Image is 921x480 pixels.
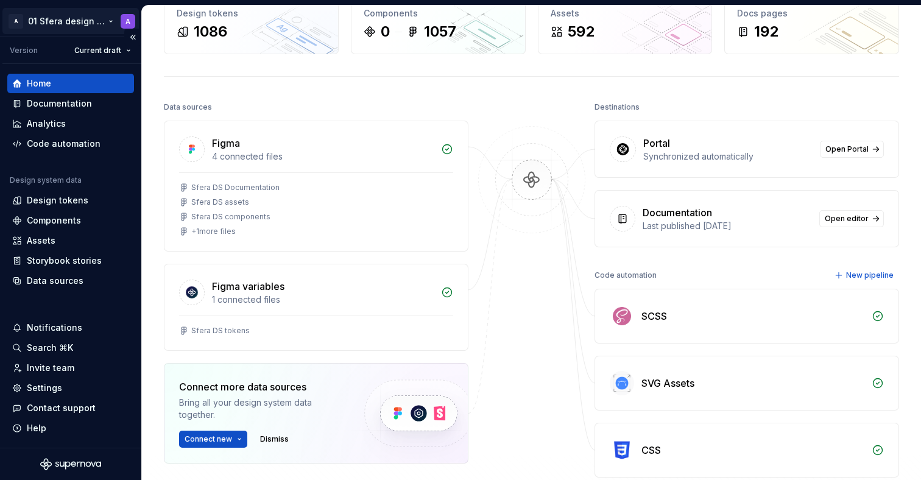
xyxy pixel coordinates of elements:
div: Version [10,46,38,55]
div: Data sources [164,99,212,116]
div: 1 connected files [212,294,434,306]
div: Components [364,7,513,19]
div: 4 connected files [212,150,434,163]
div: Code automation [595,267,657,284]
div: Search ⌘K [27,342,73,354]
div: Storybook stories [27,255,102,267]
div: 01 Sfera design system [28,15,106,27]
span: New pipeline [846,270,894,280]
div: Connect more data sources [179,379,344,394]
span: Current draft [74,46,121,55]
div: Home [27,77,51,90]
button: Search ⌘K [7,338,134,358]
div: 0 [381,22,390,41]
a: Components [7,211,134,230]
a: Figma variables1 connected filesSfera DS tokens [164,264,468,351]
div: 1086 [194,22,227,41]
div: Sfera DS tokens [191,326,250,336]
a: Code automation [7,134,134,154]
div: 1057 [424,22,456,41]
a: Settings [7,378,134,398]
button: Current draft [69,42,136,59]
button: Notifications [7,318,134,337]
a: Figma4 connected filesSfera DS DocumentationSfera DS assetsSfera DS components+1more files [164,121,468,252]
div: Design tokens [177,7,326,19]
button: Contact support [7,398,134,418]
div: Code automation [27,138,101,150]
div: Invite team [27,362,74,374]
div: Design system data [10,175,82,185]
a: Data sources [7,271,134,291]
div: Settings [27,382,62,394]
div: 192 [754,22,778,41]
div: Documentation [643,205,712,220]
a: Home [7,74,134,93]
div: Destinations [595,99,640,116]
div: Documentation [27,97,92,110]
div: Last published [DATE] [643,220,812,232]
button: Dismiss [255,431,294,448]
button: New pipeline [831,267,899,284]
svg: Supernova Logo [40,458,101,470]
div: Analytics [27,118,66,130]
div: SCSS [641,309,667,323]
div: SVG Assets [641,376,694,390]
a: Open Portal [820,141,884,158]
button: Help [7,418,134,438]
a: Storybook stories [7,251,134,270]
div: Assets [27,235,55,247]
div: Sfera DS assets [191,197,249,207]
div: Figma variables [212,279,284,294]
div: Bring all your design system data together. [179,397,344,421]
button: Connect new [179,431,247,448]
div: A [125,16,130,26]
div: Sfera DS components [191,212,270,222]
div: Docs pages [737,7,886,19]
div: Contact support [27,402,96,414]
div: Notifications [27,322,82,334]
div: Assets [551,7,700,19]
div: + 1 more files [191,227,236,236]
button: A01 Sfera design systemA [2,8,139,34]
a: Design tokens [7,191,134,210]
a: Analytics [7,114,134,133]
div: Sfera DS Documentation [191,183,280,192]
div: Components [27,214,81,227]
span: Dismiss [260,434,289,444]
div: Synchronized automatically [643,150,813,163]
span: Open editor [825,214,869,224]
div: CSS [641,443,661,457]
button: Collapse sidebar [124,29,141,46]
a: Invite team [7,358,134,378]
a: Open editor [819,210,884,227]
span: Connect new [185,434,232,444]
span: Open Portal [825,144,869,154]
a: Assets [7,231,134,250]
a: Documentation [7,94,134,113]
div: Design tokens [27,194,88,206]
div: Portal [643,136,670,150]
div: Data sources [27,275,83,287]
div: A [9,14,23,29]
div: Figma [212,136,240,150]
div: Help [27,422,46,434]
div: 592 [568,22,595,41]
